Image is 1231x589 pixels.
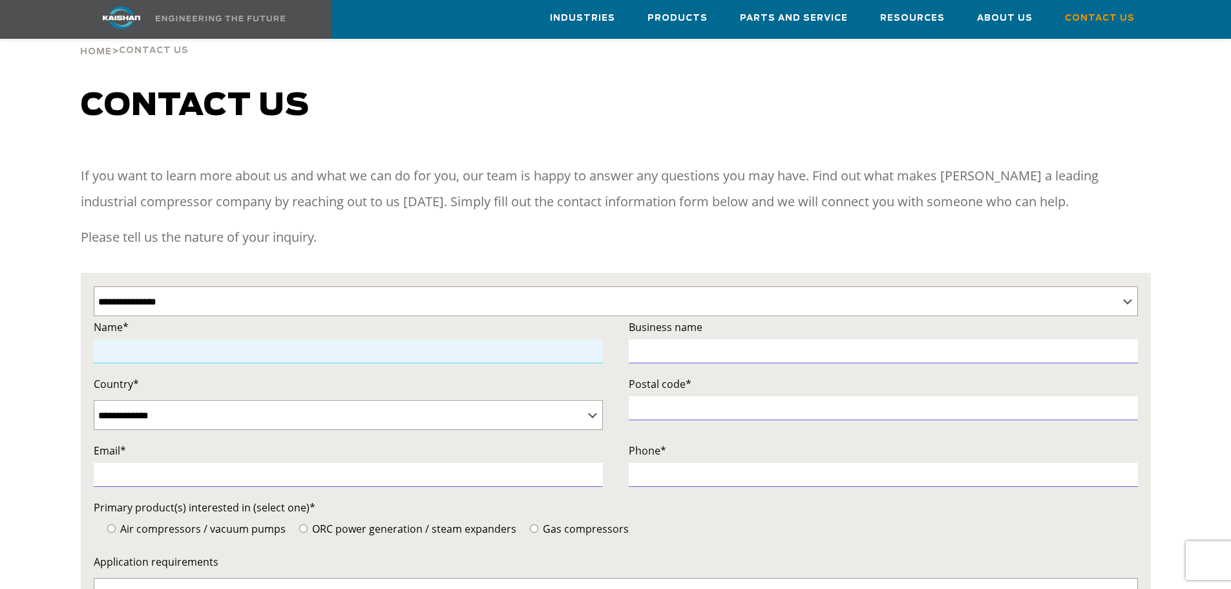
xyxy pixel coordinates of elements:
[94,375,603,393] label: Country*
[156,16,285,21] img: Engineering the future
[647,11,708,26] span: Products
[80,48,112,56] span: Home
[1065,1,1135,36] a: Contact Us
[94,318,603,336] label: Name*
[977,11,1033,26] span: About Us
[81,163,1151,215] p: If you want to learn more about us and what we can do for you, our team is happy to answer any qu...
[310,522,516,536] span: ORC power generation / steam expanders
[629,442,1138,460] label: Phone*
[299,524,308,533] input: ORC power generation / steam expanders
[94,553,1138,571] label: Application requirements
[550,1,615,36] a: Industries
[647,1,708,36] a: Products
[540,522,629,536] span: Gas compressors
[94,442,603,460] label: Email*
[629,318,1138,336] label: Business name
[81,224,1151,250] p: Please tell us the nature of your inquiry.
[880,11,945,26] span: Resources
[530,524,538,533] input: Gas compressors
[977,1,1033,36] a: About Us
[880,1,945,36] a: Resources
[81,91,310,122] span: Contact us
[740,1,848,36] a: Parts and Service
[107,524,116,533] input: Air compressors / vacuum pumps
[119,47,189,55] span: Contact Us
[629,375,1138,393] label: Postal code*
[73,6,170,29] img: kaishan logo
[550,11,615,26] span: Industries
[80,45,112,57] a: Home
[118,522,286,536] span: Air compressors / vacuum pumps
[1065,11,1135,26] span: Contact Us
[740,11,848,26] span: Parts and Service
